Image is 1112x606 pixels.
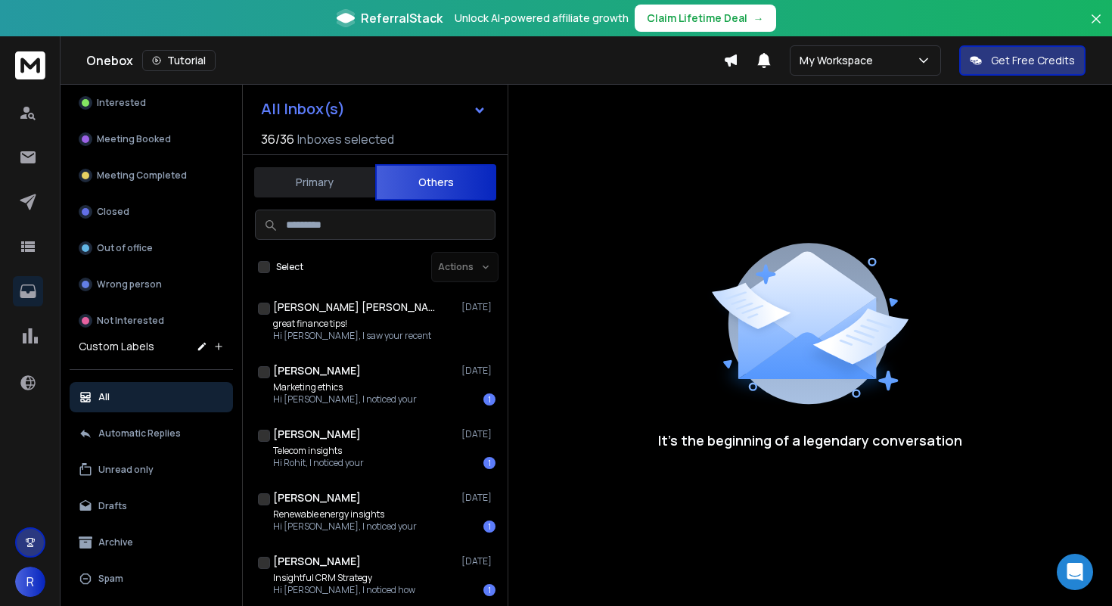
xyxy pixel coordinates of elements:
[254,166,375,199] button: Primary
[273,318,431,330] p: great finance tips!
[800,53,879,68] p: My Workspace
[483,521,495,533] div: 1
[70,455,233,485] button: Unread only
[15,567,45,597] button: R
[142,50,216,71] button: Tutorial
[658,430,962,451] p: It’s the beginning of a legendary conversation
[273,381,417,393] p: Marketing ethics
[273,363,361,378] h1: [PERSON_NAME]
[86,50,723,71] div: Onebox
[70,382,233,412] button: All
[273,521,417,533] p: Hi [PERSON_NAME], I noticed your
[98,391,110,403] p: All
[455,11,629,26] p: Unlock AI-powered affiliate growth
[461,365,495,377] p: [DATE]
[361,9,443,27] span: ReferralStack
[261,130,294,148] span: 36 / 36
[483,393,495,406] div: 1
[70,233,233,263] button: Out of office
[273,584,415,596] p: Hi [PERSON_NAME], I noticed how
[97,278,162,291] p: Wrong person
[70,418,233,449] button: Automatic Replies
[375,164,496,200] button: Others
[273,393,417,406] p: Hi [PERSON_NAME], I noticed your
[461,555,495,567] p: [DATE]
[97,315,164,327] p: Not Interested
[273,508,417,521] p: Renewable energy insights
[79,339,154,354] h3: Custom Labels
[97,133,171,145] p: Meeting Booked
[98,536,133,549] p: Archive
[273,490,361,505] h1: [PERSON_NAME]
[98,500,127,512] p: Drafts
[273,572,415,584] p: Insightful CRM Strategy
[261,101,345,117] h1: All Inbox(s)
[98,427,181,440] p: Automatic Replies
[70,527,233,558] button: Archive
[98,464,154,476] p: Unread only
[70,88,233,118] button: Interested
[635,5,776,32] button: Claim Lifetime Deal→
[70,306,233,336] button: Not Interested
[483,457,495,469] div: 1
[1086,9,1106,45] button: Close banner
[273,445,364,457] p: Telecom insights
[483,584,495,596] div: 1
[97,169,187,182] p: Meeting Completed
[461,492,495,504] p: [DATE]
[297,130,394,148] h3: Inboxes selected
[959,45,1086,76] button: Get Free Credits
[70,491,233,521] button: Drafts
[461,301,495,313] p: [DATE]
[97,242,153,254] p: Out of office
[70,160,233,191] button: Meeting Completed
[273,427,361,442] h1: [PERSON_NAME]
[97,97,146,109] p: Interested
[97,206,129,218] p: Closed
[273,300,440,315] h1: [PERSON_NAME] [PERSON_NAME]
[273,457,364,469] p: Hi Rohit, I noticed your
[70,197,233,227] button: Closed
[273,554,361,569] h1: [PERSON_NAME]
[276,261,303,273] label: Select
[753,11,764,26] span: →
[461,428,495,440] p: [DATE]
[70,564,233,594] button: Spam
[98,573,123,585] p: Spam
[70,124,233,154] button: Meeting Booked
[70,269,233,300] button: Wrong person
[273,330,431,342] p: Hi [PERSON_NAME], I saw your recent
[249,94,499,124] button: All Inbox(s)
[1057,554,1093,590] div: Open Intercom Messenger
[991,53,1075,68] p: Get Free Credits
